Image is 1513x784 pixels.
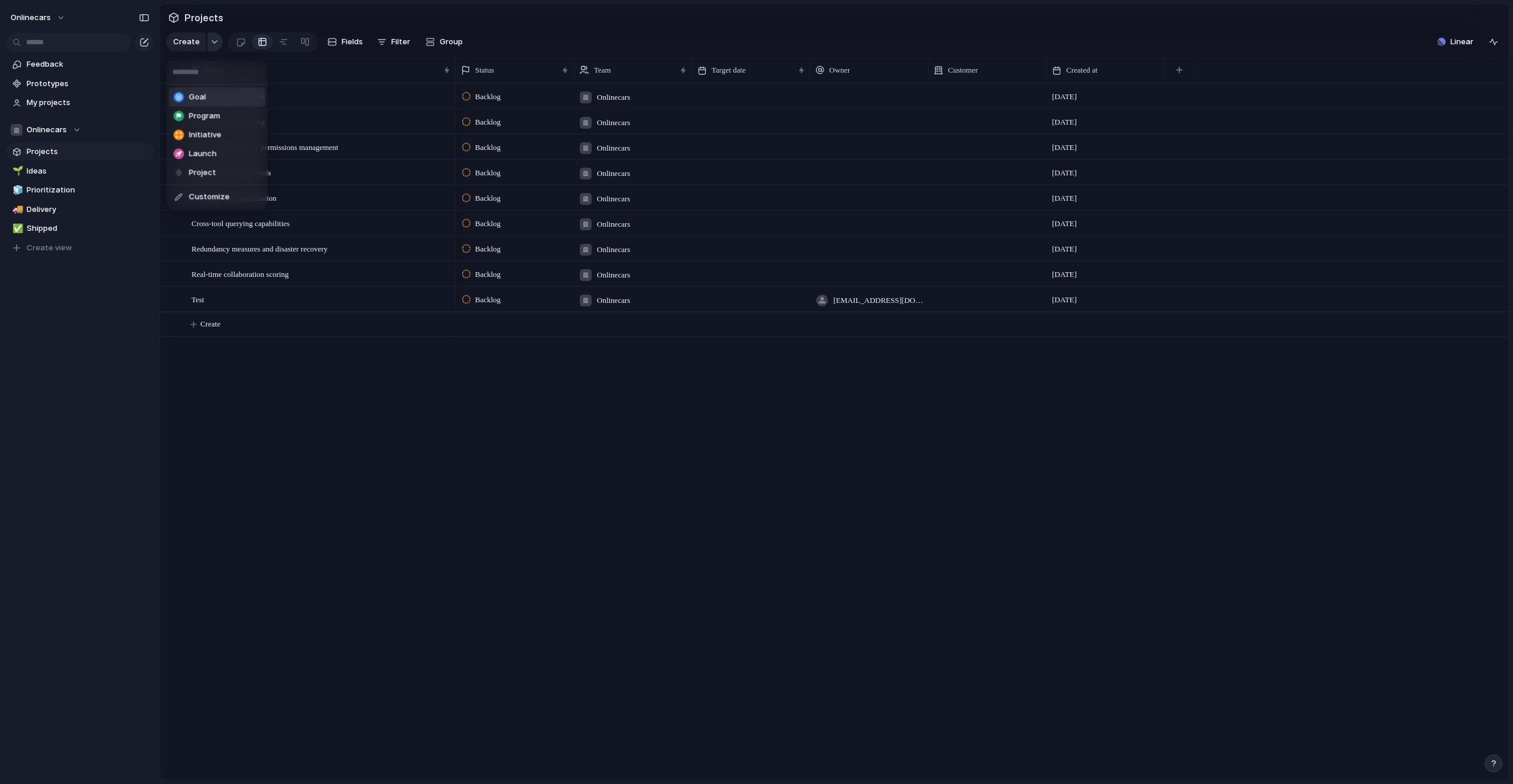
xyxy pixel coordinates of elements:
span: Project [189,167,216,179]
span: Goal [189,92,206,103]
span: Initiative [189,129,222,141]
span: Program [189,110,220,122]
span: Launch [189,148,217,160]
span: Customize [189,191,230,203]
